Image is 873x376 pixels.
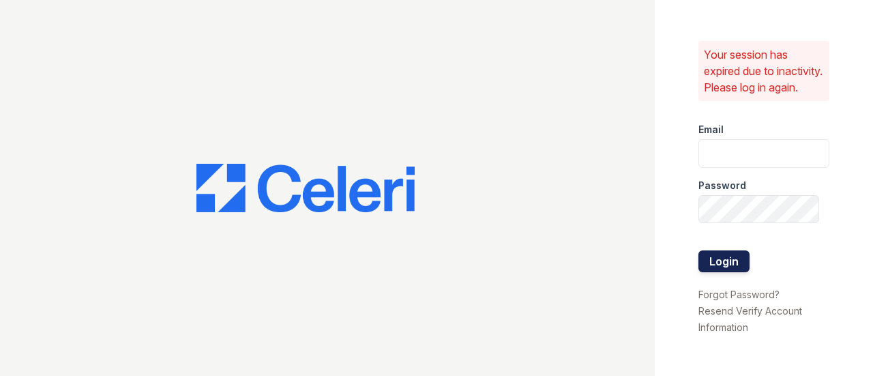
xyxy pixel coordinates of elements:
button: Login [698,250,750,272]
a: Resend Verify Account Information [698,305,802,333]
label: Email [698,123,724,136]
img: CE_Logo_Blue-a8612792a0a2168367f1c8372b55b34899dd931a85d93a1a3d3e32e68fde9ad4.png [196,164,415,213]
p: Your session has expired due to inactivity. Please log in again. [704,46,824,96]
a: Forgot Password? [698,289,780,300]
label: Password [698,179,746,192]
